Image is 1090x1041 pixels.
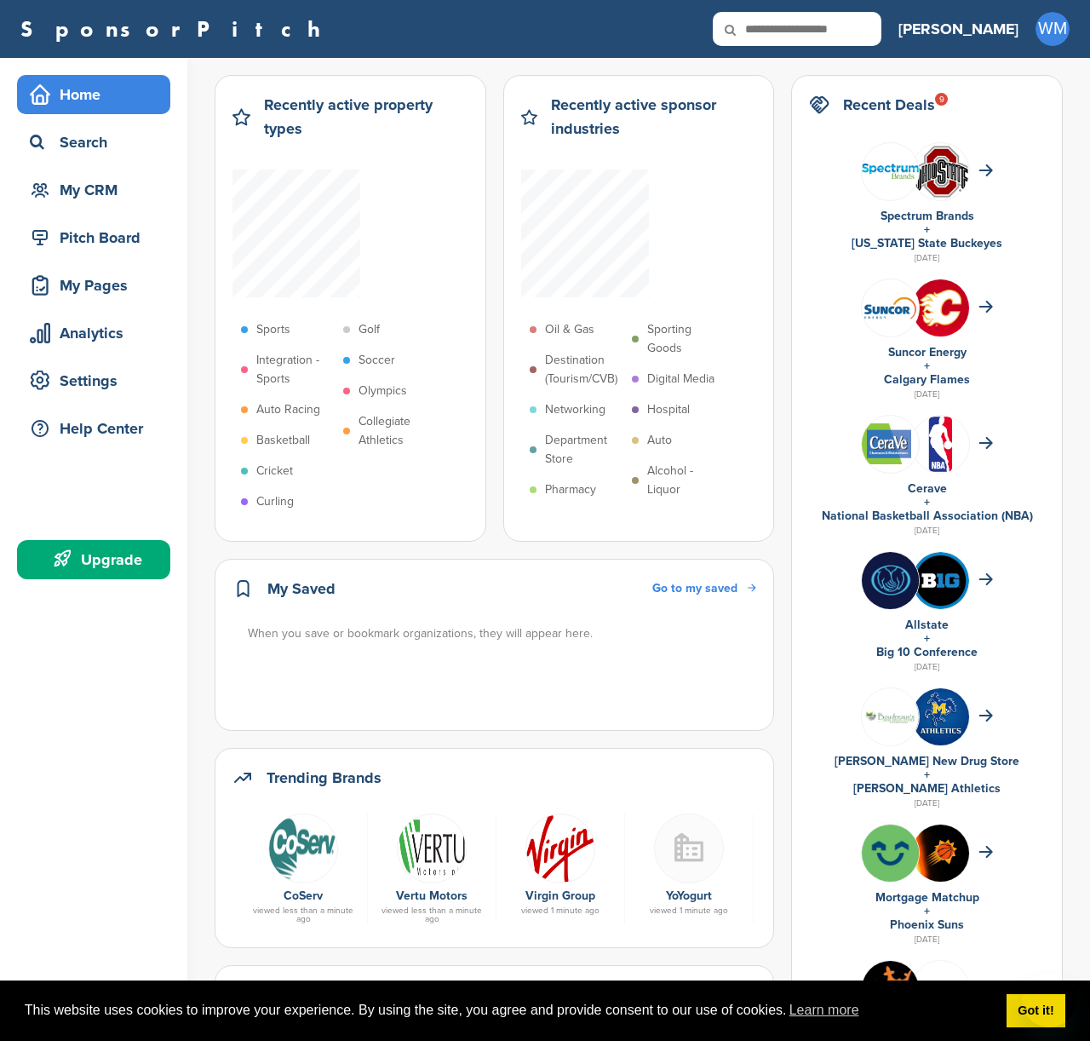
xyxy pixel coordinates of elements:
[908,481,947,496] a: Cerave
[26,222,170,253] div: Pitch Board
[26,544,170,575] div: Upgrade
[545,431,623,469] p: Department Store
[835,754,1019,768] a: [PERSON_NAME] New Drug Store
[862,552,919,609] img: Bi wggbs 400x400
[853,781,1001,796] a: [PERSON_NAME] Athletics
[898,17,1018,41] h3: [PERSON_NAME]
[809,387,1045,402] div: [DATE]
[634,814,744,882] a: Buildingmissing
[809,250,1045,266] div: [DATE]
[647,431,672,450] p: Auto
[397,814,467,883] img: Vertu motors logo
[20,18,331,40] a: SponsorPitch
[912,688,969,745] img: Zebvxuqj 400x400
[875,890,979,905] a: Mortgage Matchup
[654,814,724,883] img: Buildingmissing
[809,523,1045,538] div: [DATE]
[884,372,970,387] a: Calgary Flames
[924,495,930,509] a: +
[647,320,726,358] p: Sporting Goods
[862,825,919,882] img: Flurpgkm 400x400
[666,889,712,903] a: YoYogurt
[905,618,949,632] a: Allstate
[264,93,468,141] h2: Recently active property types
[545,320,594,339] p: Oil & Gas
[912,279,969,336] img: 5qbfb61w 400x400
[545,480,596,499] p: Pharmacy
[256,320,290,339] p: Sports
[359,351,395,370] p: Soccer
[525,889,595,903] a: Virgin Group
[26,413,170,444] div: Help Center
[359,412,437,450] p: Collegiate Athletics
[17,361,170,400] a: Settings
[248,906,359,923] div: viewed less than a minute ago
[256,400,320,419] p: Auto Racing
[809,659,1045,675] div: [DATE]
[647,400,690,419] p: Hospital
[647,462,726,499] p: Alcohol - Liquor
[248,624,758,643] div: When you save or bookmark organizations, they will appear here.
[890,917,964,932] a: Phoenix Suns
[17,218,170,257] a: Pitch Board
[862,423,919,464] img: Data
[545,351,623,388] p: Destination (Tourism/CVB)
[852,236,1002,250] a: [US_STATE] State Buckeyes
[647,370,714,388] p: Digital Media
[924,222,930,237] a: +
[17,409,170,448] a: Help Center
[1022,973,1076,1027] iframe: Button to launch messaging window
[525,814,595,883] img: 150px virgin.svg
[359,320,380,339] p: Golf
[924,359,930,373] a: +
[17,170,170,210] a: My CRM
[912,552,969,609] img: Eum25tej 400x400
[17,75,170,114] a: Home
[396,889,468,903] a: Vertu Motors
[26,175,170,205] div: My CRM
[822,509,1033,523] a: National Basketball Association (NBA)
[924,904,930,918] a: +
[268,814,338,883] img: Coserv logo
[862,295,919,321] img: Data
[888,345,967,359] a: Suncor Energy
[912,825,969,882] img: 70sdsdto 400x400
[376,906,487,923] div: viewed less than a minute ago
[862,961,919,1018] img: Draftkings logo
[881,209,974,223] a: Spectrum Brands
[17,540,170,579] a: Upgrade
[256,351,335,388] p: Integration - Sports
[17,266,170,305] a: My Pages
[267,577,336,601] h2: My Saved
[284,889,323,903] a: CoServ
[924,768,930,782] a: +
[912,961,969,1018] img: Nbcuniversal 400x400
[26,365,170,396] div: Settings
[652,581,737,595] span: Go to my saved
[551,93,757,141] h2: Recently active sponsor industries
[912,416,969,473] img: Open uri20141112 64162 izwz7i?1415806587
[935,93,948,106] div: 9
[505,906,616,915] div: viewed 1 minute ago
[862,164,919,180] img: Spectrum brands logo
[912,145,969,198] img: Data?1415805899
[26,79,170,110] div: Home
[809,932,1045,947] div: [DATE]
[898,10,1018,48] a: [PERSON_NAME]
[256,492,294,511] p: Curling
[809,796,1045,811] div: [DATE]
[1007,994,1065,1028] a: dismiss cookie message
[876,645,978,659] a: Big 10 Conference
[17,313,170,353] a: Analytics
[256,431,310,450] p: Basketball
[862,688,919,745] img: Group 247
[248,814,359,882] a: Coserv logo
[1035,12,1070,46] span: WM
[25,998,993,1023] span: This website uses cookies to improve your experience. By using the site, you agree and provide co...
[787,998,862,1023] a: learn more about cookies
[256,462,293,480] p: Cricket
[26,318,170,348] div: Analytics
[267,766,381,790] h2: Trending Brands
[505,814,616,882] a: 150px virgin.svg
[843,93,935,117] h2: Recent Deals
